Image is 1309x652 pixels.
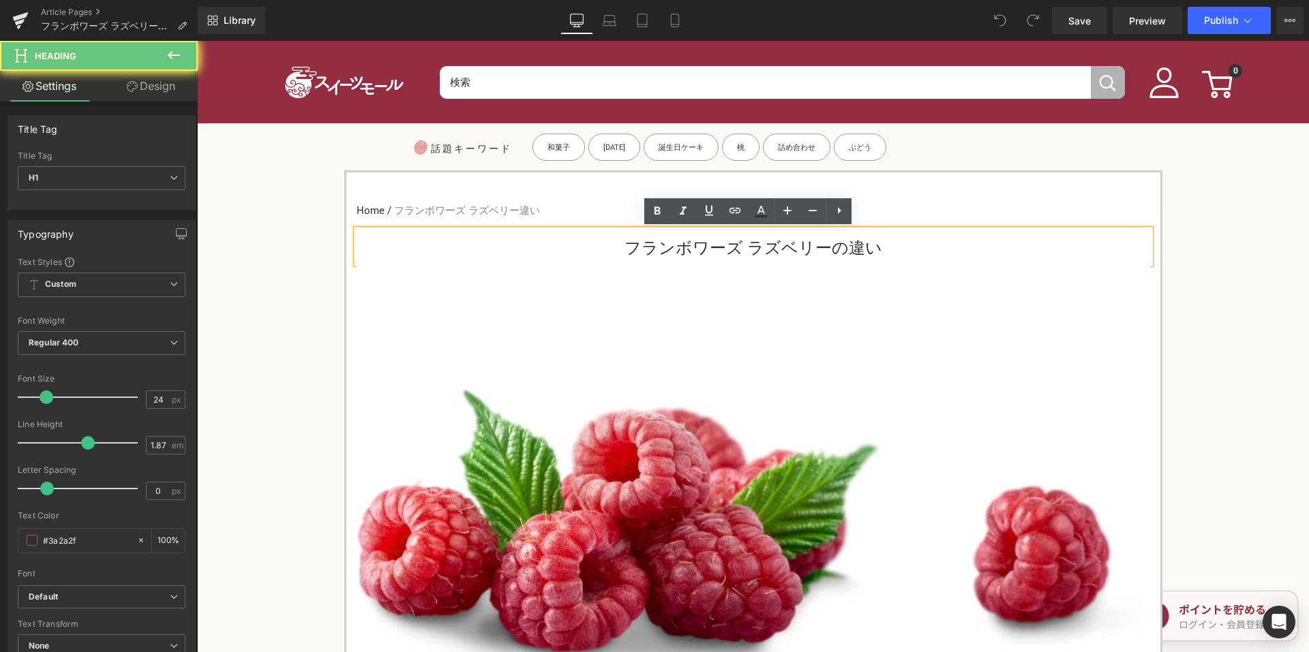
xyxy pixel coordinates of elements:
a: ぶどう [637,93,689,120]
input: When autocomplete results are available use up and down arrows to review and enter to select [243,25,894,58]
button: Undo [987,7,1014,34]
a: Mobile [659,7,691,34]
span: Save [1068,14,1091,28]
div: % [152,529,185,553]
p: 話題キーワード [215,93,315,123]
b: Custom [45,279,76,290]
span: Library [224,14,256,27]
a: Desktop [560,7,593,34]
a: [DATE] [391,93,443,120]
div: Text Styles [18,256,185,267]
div: Text Transform [18,619,185,629]
span: Publish [1204,15,1238,26]
span: px [172,395,183,404]
a: 桃 [525,93,562,120]
a: Preview [1113,7,1182,34]
a: New Library [198,7,265,34]
span: em [172,441,183,450]
b: None [29,640,50,651]
b: Regular 400 [29,337,79,347]
div: Title Tag [18,151,185,161]
span: Heading [35,50,76,61]
img: user1.png [952,27,982,57]
a: 和菓子 [335,93,388,120]
span: / [187,160,197,179]
a: 詰め合わせ [566,93,633,120]
a: 誕生日ケーキ [447,93,522,120]
span: px [172,486,183,495]
img: スイーツモール [79,1,215,82]
a: Tablet [626,7,659,34]
button: 検索 [894,25,928,58]
nav: breadcrumbs [160,152,953,187]
div: Text Color [18,511,185,521]
b: H1 [29,172,38,183]
a: Laptop [593,7,626,34]
a: Design [102,71,200,102]
button: Publish [1188,7,1271,34]
div: Font [18,569,185,578]
i: Default [29,591,58,603]
a: Home [160,160,187,179]
div: Open Intercom Messenger [1263,606,1295,638]
div: Typography [18,221,74,240]
button: Redo [1019,7,1047,34]
div: Letter Spacing [18,465,185,475]
span: フランボワーズ ラズベリー違い [41,20,172,31]
span: Preview [1129,14,1166,28]
a: 0 [1003,28,1034,55]
button: More [1276,7,1304,34]
span: 0 [1031,23,1044,37]
a: Article Pages [41,7,198,18]
div: Font Size [18,374,185,384]
div: Title Tag [18,116,58,135]
div: Line Height [18,420,185,429]
div: Font Weight [18,316,185,326]
input: Color [43,533,130,548]
font: フランボワーズ ラズベリーの違い [427,198,685,217]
